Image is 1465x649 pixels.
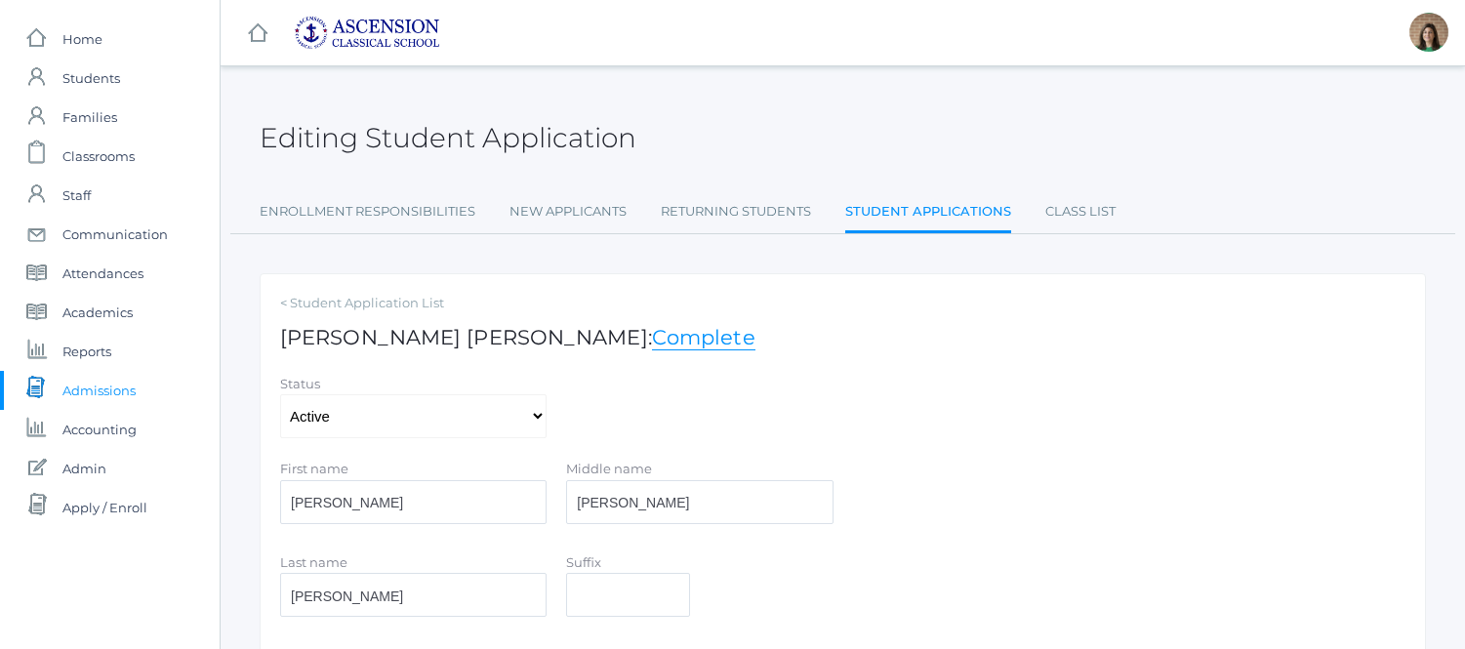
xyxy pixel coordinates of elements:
a: Enrollment Responsibilities [260,192,475,231]
span: Families [62,98,117,137]
span: Reports [62,332,111,371]
a: New Applicants [509,192,627,231]
a: Class List [1045,192,1116,231]
span: Admin [62,449,106,488]
label: Suffix [566,554,601,570]
span: Students [62,59,120,98]
span: Attendances [62,254,143,293]
a: Student Applications [845,192,1011,234]
a: Returning Students [661,192,811,231]
label: First name [280,461,348,476]
h1: [PERSON_NAME] [PERSON_NAME] [280,326,1405,348]
span: Classrooms [62,137,135,176]
div: Jenna Adams [1409,13,1448,52]
a: < Student Application List [280,294,1405,313]
span: : [648,325,755,350]
label: Middle name [566,461,652,476]
span: Apply / Enroll [62,488,147,527]
label: Last name [280,554,347,570]
span: Home [62,20,102,59]
h2: Editing Student Application [260,123,636,153]
a: Complete [652,325,755,350]
span: Accounting [62,410,137,449]
img: ascension-logo-blue-113fc29133de2fb5813e50b71547a291c5fdb7962bf76d49838a2a14a36269ea.jpg [294,16,440,50]
span: Communication [62,215,168,254]
span: Staff [62,176,91,215]
span: Admissions [62,371,136,410]
label: Status [280,376,320,391]
span: Academics [62,293,133,332]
